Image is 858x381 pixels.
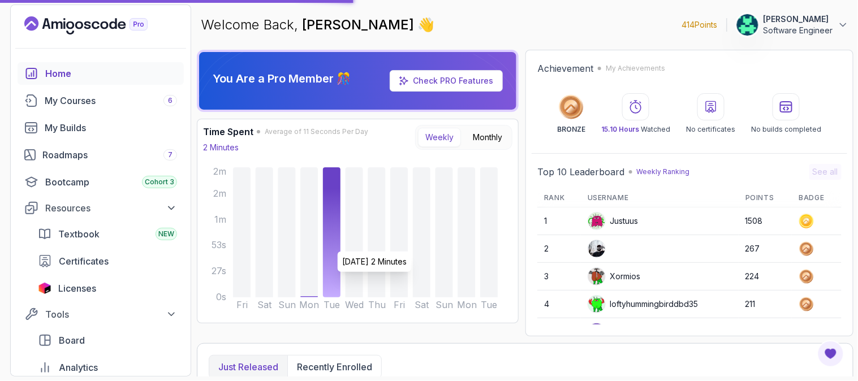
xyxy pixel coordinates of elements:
[218,360,278,374] p: Just released
[145,177,174,187] span: Cohort 3
[588,267,641,285] div: Xormios
[537,235,581,263] td: 2
[436,300,453,310] tspan: Sun
[59,334,85,347] span: Board
[736,14,849,36] button: user profile image[PERSON_NAME]Software Engineer
[59,254,109,268] span: Certificates
[212,266,226,277] tspan: 27s
[588,240,605,257] img: user profile image
[606,64,666,73] p: My Achievements
[216,292,226,303] tspan: 0s
[58,282,96,295] span: Licenses
[413,76,493,85] a: Check PRO Features
[637,167,690,176] p: Weekly Ranking
[300,300,320,310] tspan: Mon
[588,296,605,313] img: default monster avatar
[682,19,718,31] p: 414 Points
[213,71,351,86] p: You Are a Pro Member 🎊
[415,300,429,310] tspan: Sat
[38,283,51,294] img: jetbrains icon
[457,300,477,310] tspan: Mon
[18,144,184,166] a: roadmaps
[537,62,593,75] h2: Achievement
[557,125,585,134] p: BRONZE
[537,263,581,291] td: 3
[42,148,177,162] div: Roadmaps
[31,223,184,245] a: textbook
[31,277,184,300] a: licenses
[45,121,177,135] div: My Builds
[45,175,177,189] div: Bootcamp
[764,25,833,36] p: Software Engineer
[18,198,184,218] button: Resources
[601,125,639,133] span: 15.10 Hours
[588,295,699,313] div: loftyhummingbirddbd35
[739,318,792,346] td: 203
[168,150,173,159] span: 7
[58,227,100,241] span: Textbook
[537,291,581,318] td: 4
[209,356,287,378] button: Just released
[203,142,239,153] p: 2 Minutes
[302,16,417,33] span: [PERSON_NAME]
[809,164,842,180] button: See all
[345,300,364,310] tspan: Wed
[18,171,184,193] a: bootcamp
[18,116,184,139] a: builds
[739,235,792,263] td: 267
[297,360,372,374] p: Recently enrolled
[588,323,605,340] img: user profile image
[792,189,842,207] th: Badge
[481,300,498,310] tspan: Tue
[737,14,758,36] img: user profile image
[214,214,226,225] tspan: 1m
[257,300,272,310] tspan: Sat
[368,300,386,310] tspan: Thu
[278,300,296,310] tspan: Sun
[324,300,340,310] tspan: Tue
[537,318,581,346] td: 5
[18,62,184,85] a: home
[45,67,177,80] div: Home
[739,189,792,207] th: Points
[601,125,670,134] p: Watched
[739,291,792,318] td: 211
[31,356,184,379] a: analytics
[581,189,739,207] th: Username
[817,340,844,367] button: Open Feedback Button
[236,300,248,310] tspan: Fri
[45,94,177,107] div: My Courses
[390,70,503,92] a: Check PRO Features
[588,268,605,285] img: default monster avatar
[212,240,226,251] tspan: 53s
[59,361,98,374] span: Analytics
[465,128,510,147] button: Monthly
[537,189,581,207] th: Rank
[537,207,581,235] td: 1
[203,125,253,138] h3: Time Spent
[18,89,184,112] a: courses
[739,263,792,291] td: 224
[751,125,821,134] p: No builds completed
[416,14,437,36] span: 👋
[158,230,174,239] span: NEW
[588,212,639,230] div: Justuus
[686,125,735,134] p: No certificates
[213,188,226,199] tspan: 2m
[168,96,173,105] span: 6
[418,128,461,147] button: Weekly
[18,304,184,324] button: Tools
[45,308,177,321] div: Tools
[265,127,368,136] span: Average of 11 Seconds Per Day
[588,213,605,230] img: default monster avatar
[213,166,226,177] tspan: 2m
[394,300,405,310] tspan: Fri
[31,329,184,352] a: board
[24,16,174,34] a: Landing page
[45,201,177,215] div: Resources
[287,356,381,378] button: Recently enrolled
[31,250,184,272] a: certificates
[537,165,624,179] h2: Top 10 Leaderboard
[201,16,434,34] p: Welcome Back,
[739,207,792,235] td: 1508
